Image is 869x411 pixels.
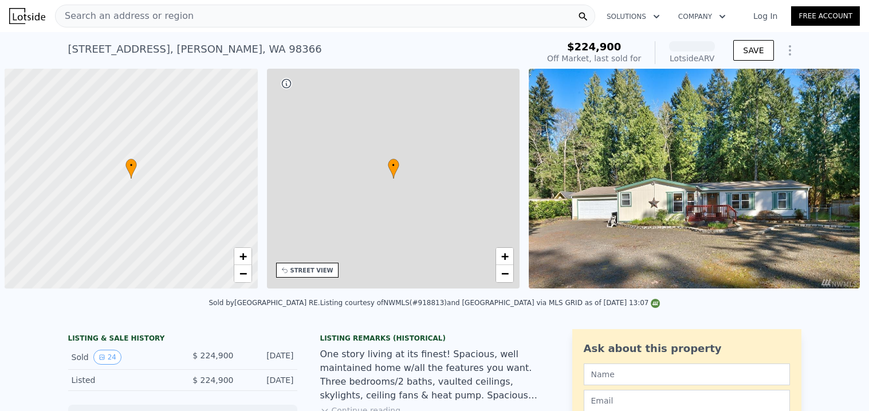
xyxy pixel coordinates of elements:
[501,249,509,263] span: +
[9,8,45,24] img: Lotside
[234,265,251,282] a: Zoom out
[72,374,174,386] div: Listed
[93,350,121,365] button: View historical data
[72,350,174,365] div: Sold
[740,10,791,22] a: Log In
[778,39,801,62] button: Show Options
[209,299,320,307] div: Sold by [GEOGRAPHIC_DATA] RE .
[669,53,715,64] div: Lotside ARV
[584,341,790,357] div: Ask about this property
[243,350,294,365] div: [DATE]
[320,299,660,307] div: Listing courtesy of NWMLS (#918813) and [GEOGRAPHIC_DATA] via MLS GRID as of [DATE] 13:07
[56,9,194,23] span: Search an address or region
[584,363,790,385] input: Name
[192,376,233,385] span: $ 224,900
[388,160,399,171] span: •
[234,248,251,265] a: Zoom in
[239,266,246,280] span: −
[733,40,773,61] button: SAVE
[496,265,513,282] a: Zoom out
[669,6,735,27] button: Company
[567,41,622,53] span: $224,900
[125,159,137,179] div: •
[388,159,399,179] div: •
[290,266,333,275] div: STREET VIEW
[651,299,660,308] img: NWMLS Logo
[68,41,322,57] div: [STREET_ADDRESS] , [PERSON_NAME] , WA 98366
[243,374,294,386] div: [DATE]
[496,248,513,265] a: Zoom in
[529,69,859,289] img: Sale: 121053056 Parcel: 102099213
[791,6,860,26] a: Free Account
[547,53,641,64] div: Off Market, last sold for
[320,347,549,402] div: One story living at its finest! Spacious, well maintained home w/all the features you want. Three...
[192,351,233,360] span: $ 224,900
[597,6,669,27] button: Solutions
[125,160,137,171] span: •
[320,334,549,343] div: Listing Remarks (Historical)
[501,266,509,280] span: −
[68,334,297,345] div: LISTING & SALE HISTORY
[239,249,246,263] span: +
